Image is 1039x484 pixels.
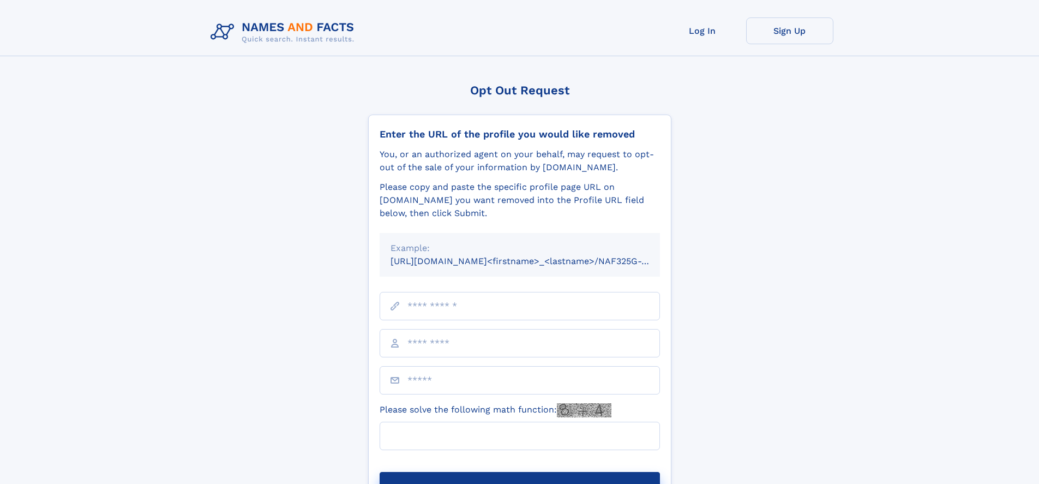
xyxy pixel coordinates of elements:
[380,181,660,220] div: Please copy and paste the specific profile page URL on [DOMAIN_NAME] you want removed into the Pr...
[391,242,649,255] div: Example:
[368,83,671,97] div: Opt Out Request
[659,17,746,44] a: Log In
[391,256,681,266] small: [URL][DOMAIN_NAME]<firstname>_<lastname>/NAF325G-xxxxxxxx
[746,17,833,44] a: Sign Up
[380,148,660,174] div: You, or an authorized agent on your behalf, may request to opt-out of the sale of your informatio...
[380,128,660,140] div: Enter the URL of the profile you would like removed
[206,17,363,47] img: Logo Names and Facts
[380,403,611,417] label: Please solve the following math function:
